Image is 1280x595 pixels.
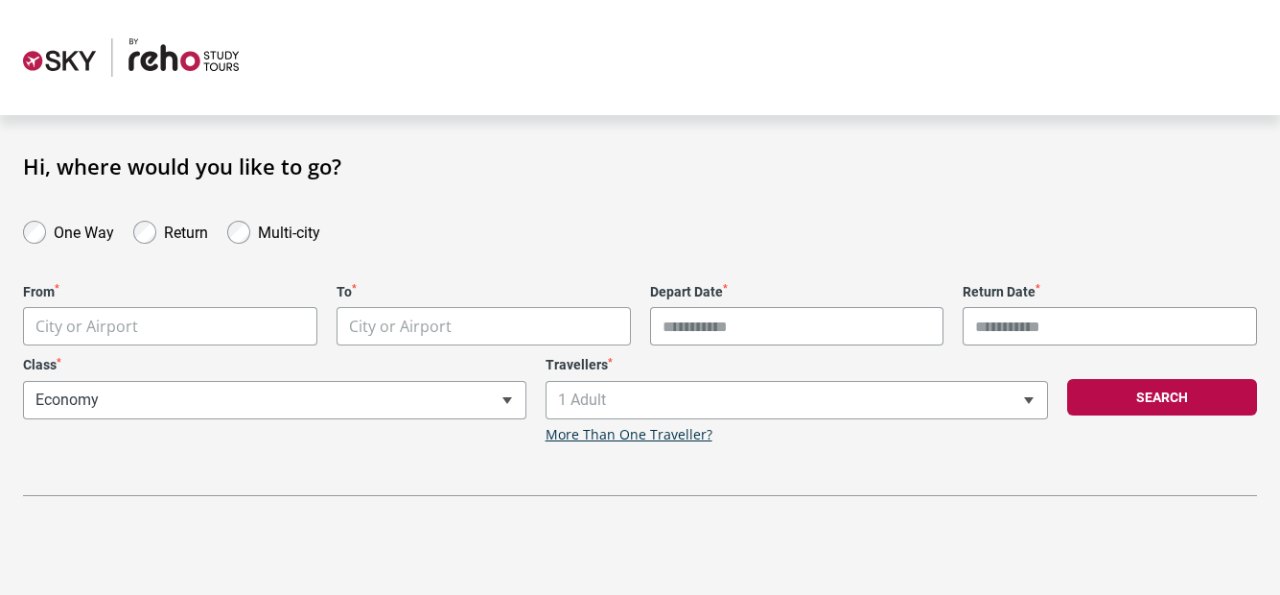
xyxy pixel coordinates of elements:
span: Economy [23,381,526,419]
label: From [23,284,317,300]
label: Depart Date [650,284,944,300]
span: 1 Adult [547,382,1048,418]
label: One Way [54,219,114,242]
label: Class [23,357,526,373]
label: Return Date [963,284,1257,300]
h1: Hi, where would you like to go? [23,154,1257,178]
span: City or Airport [23,307,317,345]
label: Multi-city [258,219,320,242]
span: 1 Adult [546,381,1049,419]
span: City or Airport [337,308,630,345]
label: Return [164,219,208,242]
button: Search [1067,379,1257,416]
label: To [337,284,631,300]
span: City or Airport [24,308,316,345]
label: Travellers [546,357,1049,373]
span: City or Airport [349,316,452,337]
span: City or Airport [35,316,138,337]
a: More Than One Traveller? [546,427,712,443]
span: Economy [24,382,525,418]
span: City or Airport [337,307,631,345]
